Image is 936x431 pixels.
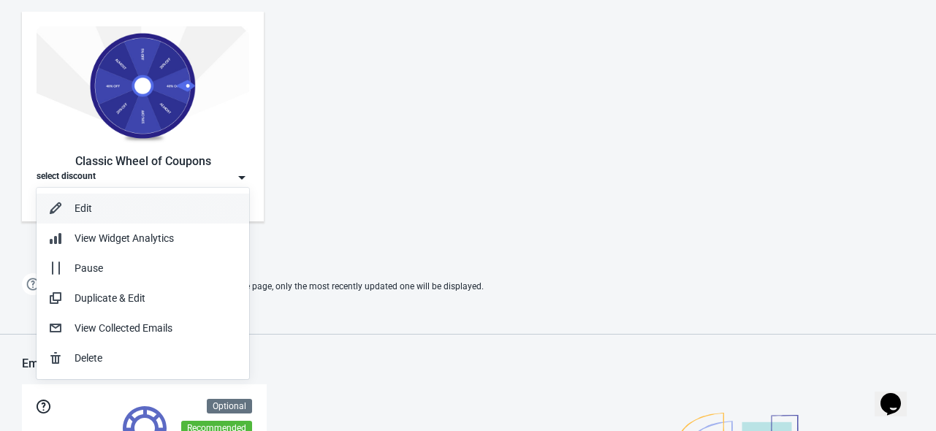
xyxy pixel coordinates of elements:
button: Delete [37,343,249,373]
div: Edit [75,201,237,216]
div: Delete [75,351,237,366]
button: View Collected Emails [37,313,249,343]
img: dropdown.png [235,170,249,185]
button: Edit [37,194,249,224]
div: View Collected Emails [75,321,237,336]
div: select discount [37,170,96,185]
div: Optional [207,399,252,413]
img: classic_game.jpg [37,26,249,145]
button: View Widget Analytics [37,224,249,253]
div: Duplicate & Edit [75,291,237,306]
div: Classic Wheel of Coupons [37,153,249,170]
button: Pause [37,253,249,283]
span: View Widget Analytics [75,232,174,244]
span: If two Widgets are enabled and targeting the same page, only the most recently updated one will b... [51,275,484,299]
button: Duplicate & Edit [37,283,249,313]
div: Pause [75,261,237,276]
img: help.png [22,273,44,295]
iframe: chat widget [875,373,921,416]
